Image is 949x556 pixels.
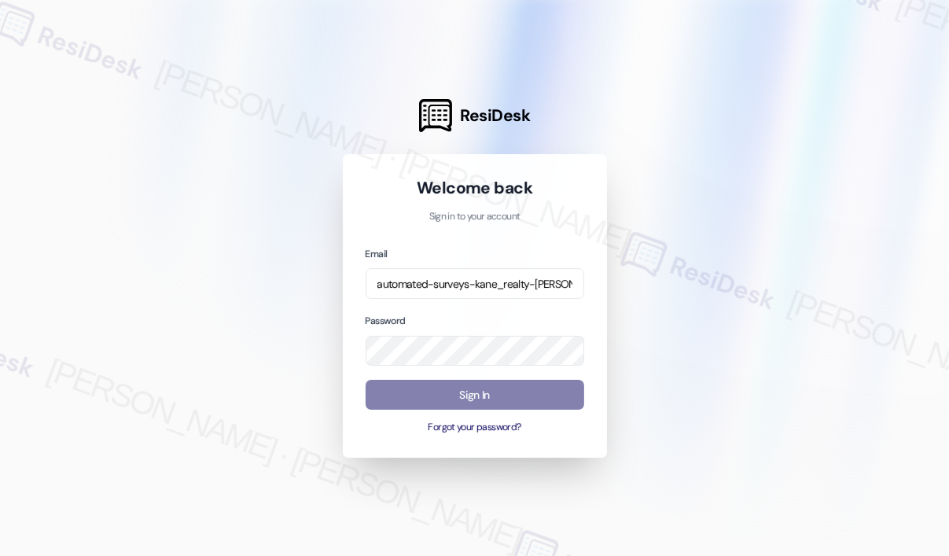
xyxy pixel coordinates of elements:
[366,210,584,224] p: Sign in to your account
[366,421,584,435] button: Forgot your password?
[366,248,388,260] label: Email
[366,380,584,411] button: Sign In
[366,268,584,299] input: name@example.com
[366,177,584,199] h1: Welcome back
[366,315,406,327] label: Password
[460,105,530,127] span: ResiDesk
[419,99,452,132] img: ResiDesk Logo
